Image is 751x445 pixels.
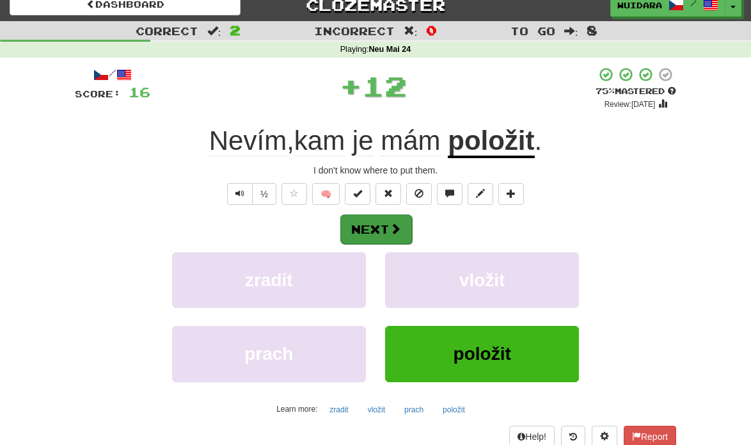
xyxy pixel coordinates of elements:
small: Review: [DATE] [605,100,656,109]
span: položit [454,344,511,364]
strong: Neu Mai 24 [369,45,411,54]
div: / [75,67,150,83]
div: Text-to-speech controls [225,183,276,205]
button: Discuss sentence (alt+u) [437,183,462,205]
span: : [404,26,418,36]
button: Play sentence audio (ctl+space) [227,183,253,205]
span: Correct [136,24,198,37]
span: je [352,125,374,156]
button: vložit [385,252,579,308]
span: vložit [459,270,505,290]
u: položit [448,125,534,158]
button: prach [172,326,366,382]
button: Favorite sentence (alt+f) [281,183,307,205]
button: Next [340,214,412,244]
span: 0 [426,22,437,38]
span: , [209,125,448,156]
div: Mastered [596,86,676,97]
button: ½ [252,183,276,205]
button: prach [397,400,431,419]
button: položit [436,400,472,419]
span: : [207,26,221,36]
span: kam [294,125,345,156]
button: položit [385,326,579,382]
span: Nevím [209,125,287,156]
span: mám [381,125,440,156]
span: : [564,26,578,36]
button: Ignore sentence (alt+i) [406,183,432,205]
button: zradit [172,252,366,308]
span: To go [510,24,555,37]
span: prach [244,344,293,364]
button: zradit [322,400,355,419]
span: Score: [75,88,121,99]
button: Reset to 0% Mastered (alt+r) [375,183,401,205]
span: + [340,67,362,105]
span: Incorrect [314,24,395,37]
button: Add to collection (alt+a) [498,183,524,205]
span: 16 [129,84,150,100]
span: 8 [587,22,597,38]
span: . [535,125,542,156]
span: 12 [362,70,407,102]
button: Edit sentence (alt+d) [468,183,493,205]
small: Learn more: [276,405,317,414]
span: 2 [230,22,241,38]
button: Set this sentence to 100% Mastered (alt+m) [345,183,370,205]
div: I don't know where to put them. [75,164,676,177]
button: vložit [361,400,392,419]
span: zradit [245,270,293,290]
button: 🧠 [312,183,340,205]
span: 75 % [596,86,615,96]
